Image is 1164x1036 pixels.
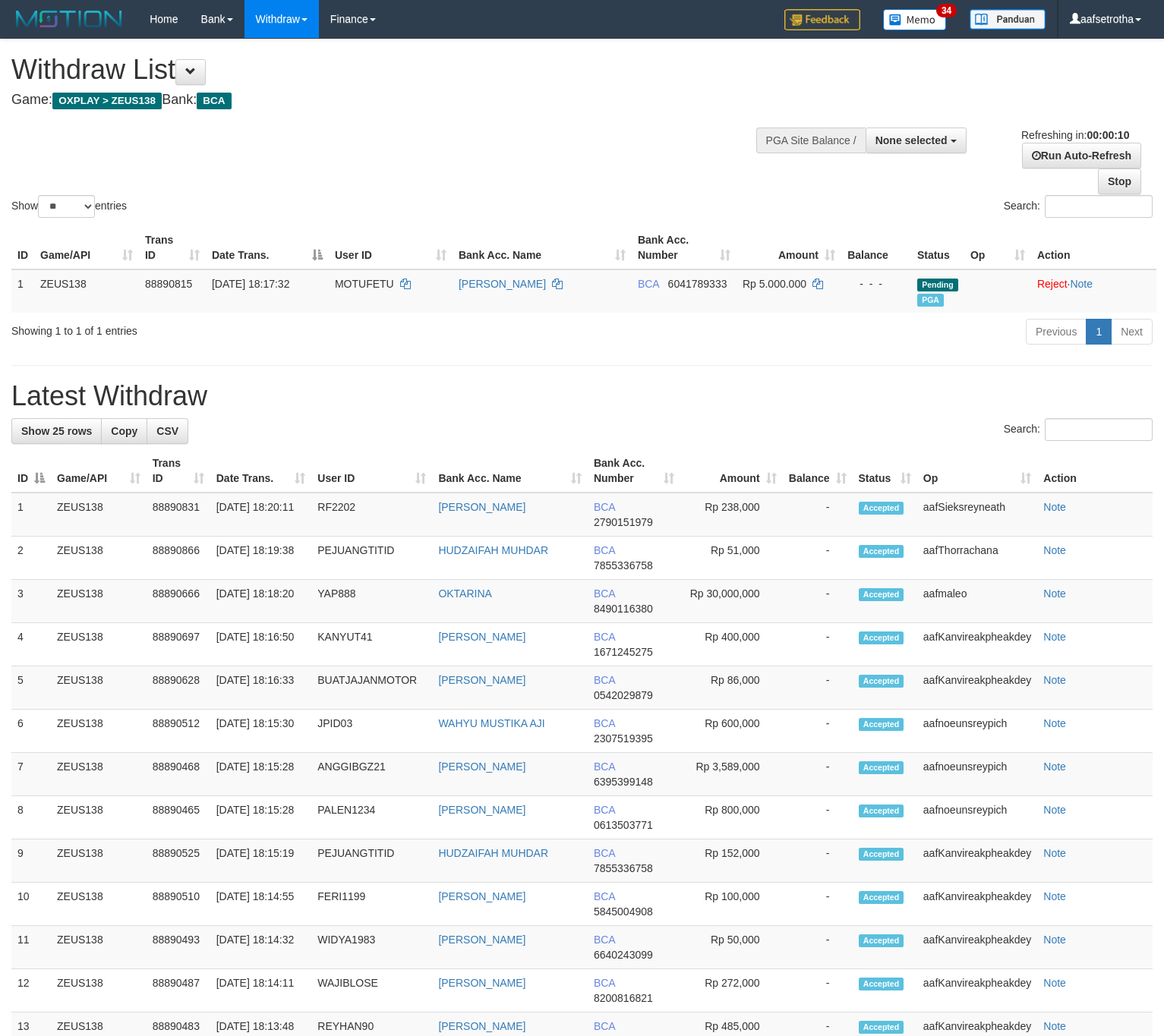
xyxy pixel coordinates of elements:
input: Search: [1045,418,1153,441]
span: BCA [594,934,615,946]
td: [DATE] 18:18:20 [210,580,312,623]
th: Status: activate to sort column ascending [853,449,917,493]
td: Rp 3,589,000 [680,753,783,796]
span: Accepted [859,1021,904,1034]
label: Search: [1004,418,1153,441]
a: [PERSON_NAME] [438,934,525,946]
td: ZEUS138 [51,969,147,1012]
td: [DATE] 18:16:33 [210,666,312,710]
td: Rp 86,000 [680,666,783,710]
a: [PERSON_NAME] [438,977,525,989]
a: OKTARINA [438,587,492,600]
label: Show entries [11,195,127,218]
span: Refreshing in: [1021,129,1129,141]
th: ID [11,226,34,269]
td: ZEUS138 [51,710,147,753]
td: [DATE] 18:14:32 [210,926,312,969]
span: Accepted [859,761,904,774]
th: Action [1031,226,1156,269]
a: Note [1043,934,1066,946]
td: ZEUS138 [51,666,147,710]
span: None selected [875,134,948,146]
span: Copy 2790151979 to clipboard [594,516,653,528]
span: Accepted [859,891,904,904]
td: - [783,537,853,580]
td: aafThorrachana [917,537,1037,580]
span: BCA [594,674,615,686]
td: [DATE] 18:15:28 [210,796,312,839]
td: ZEUS138 [51,493,147,537]
strong: 00:00:10 [1087,129,1129,141]
span: Marked by aafpengsreynich [917,294,944,307]
a: WAHYU MUSTIKA AJI [438,717,544,729]
a: Note [1043,977,1066,989]
td: aafKanvireakpheakdey [917,839,1037,883]
td: aafnoeunsreypich [917,710,1037,753]
td: 88890512 [147,710,210,753]
td: YAP888 [311,580,432,623]
td: FERI1199 [311,883,432,926]
td: 4 [11,623,51,666]
span: Copy 6640243099 to clipboard [594,949,653,961]
th: User ID: activate to sort column ascending [311,449,432,493]
td: 88890487 [147,969,210,1012]
td: - [783,796,853,839]
span: Copy 2307519395 to clipboard [594,732,653,745]
td: WIDYA1983 [311,926,432,969]
h4: Game: Bank: [11,93,761,108]
a: 1 [1086,319,1112,345]
span: Copy [111,425,137,437]
th: Trans ID: activate to sort column ascending [147,449,210,493]
td: ZEUS138 [51,883,147,926]
td: [DATE] 18:15:30 [210,710,312,753]
span: 88890815 [145,278,192,290]
span: Accepted [859,675,904,688]
td: Rp 100,000 [680,883,783,926]
a: [PERSON_NAME] [438,631,525,643]
a: Note [1043,587,1066,600]
td: aafKanvireakpheakdey [917,926,1037,969]
img: MOTION_logo.png [11,8,127,30]
a: Note [1043,804,1066,816]
td: PALEN1234 [311,796,432,839]
td: Rp 152,000 [680,839,783,883]
td: [DATE] 18:19:38 [210,537,312,580]
span: BCA [594,847,615,859]
a: Note [1043,674,1066,686]
td: · [1031,269,1156,313]
td: Rp 51,000 [680,537,783,580]
span: Accepted [859,978,904,990]
span: Copy 1671245275 to clipboard [594,646,653,658]
span: BCA [594,1020,615,1032]
span: Accepted [859,502,904,515]
span: BCA [594,804,615,816]
span: [DATE] 18:17:32 [212,278,289,290]
span: BCA [594,544,615,556]
td: 6 [11,710,51,753]
span: Accepted [859,718,904,731]
td: 88890866 [147,537,210,580]
td: 3 [11,580,51,623]
div: Showing 1 to 1 of 1 entries [11,317,474,339]
td: 88890697 [147,623,210,666]
th: Action [1037,449,1153,493]
img: Button%20Memo.svg [883,9,947,30]
td: KANYUT41 [311,623,432,666]
td: 8 [11,796,51,839]
span: Copy 7855336758 to clipboard [594,862,653,874]
span: Accepted [859,545,904,558]
th: Balance: activate to sort column ascending [783,449,853,493]
span: BCA [197,93,231,109]
td: aafKanvireakpheakdey [917,623,1037,666]
td: 5 [11,666,51,710]
td: 1 [11,269,34,313]
td: [DATE] 18:16:50 [210,623,312,666]
th: User ID: activate to sort column ascending [329,226,453,269]
a: Stop [1098,168,1141,194]
th: Bank Acc. Number: activate to sort column ascending [588,449,680,493]
a: Note [1070,278,1093,290]
img: panduan.png [970,9,1046,30]
td: aafKanvireakpheakdey [917,883,1037,926]
span: Copy 8490116380 to clipboard [594,603,653,615]
a: Note [1043,847,1066,859]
